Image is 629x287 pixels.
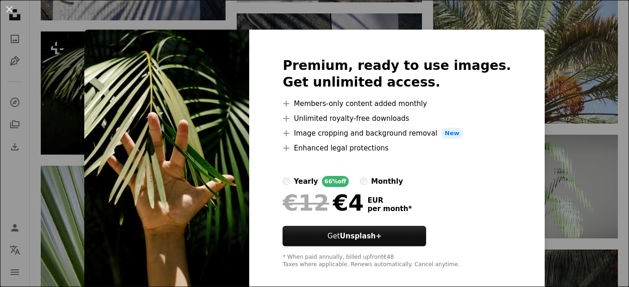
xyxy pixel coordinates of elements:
[283,57,511,91] h2: Premium, ready to use images. Get unlimited access.
[340,232,382,240] strong: Unsplash+
[371,176,403,187] div: monthly
[283,254,511,268] div: * When paid annually, billed upfront €48 Taxes where applicable. Renews automatically. Cancel any...
[322,176,349,187] div: 66% off
[367,205,412,213] span: per month *
[283,178,290,185] input: yearly66%off
[283,226,426,246] button: GetUnsplash+
[283,191,329,215] span: €12
[283,128,511,139] li: Image cropping and background removal
[283,191,364,215] div: €4
[441,128,463,139] span: New
[283,143,511,154] li: Enhanced legal protections
[360,178,367,185] input: monthly
[367,196,412,205] span: EUR
[283,98,511,109] li: Members-only content added monthly
[283,113,511,124] li: Unlimited royalty-free downloads
[294,176,318,187] div: yearly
